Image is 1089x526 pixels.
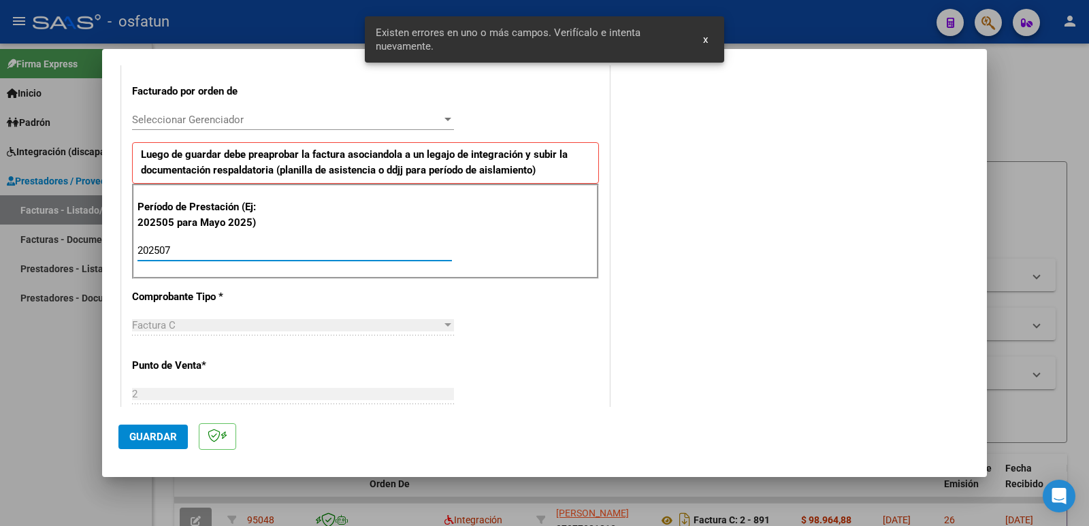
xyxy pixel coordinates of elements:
[132,84,272,99] p: Facturado por orden de
[703,33,708,46] span: x
[132,358,272,374] p: Punto de Venta
[692,27,719,52] button: x
[132,319,176,331] span: Factura C
[118,425,188,449] button: Guardar
[129,431,177,443] span: Guardar
[1043,480,1075,512] div: Open Intercom Messenger
[137,199,274,230] p: Período de Prestación (Ej: 202505 para Mayo 2025)
[132,289,272,305] p: Comprobante Tipo *
[141,148,568,176] strong: Luego de guardar debe preaprobar la factura asociandola a un legajo de integración y subir la doc...
[132,114,442,126] span: Seleccionar Gerenciador
[376,26,687,53] span: Existen errores en uno o más campos. Verifícalo e intenta nuevamente.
